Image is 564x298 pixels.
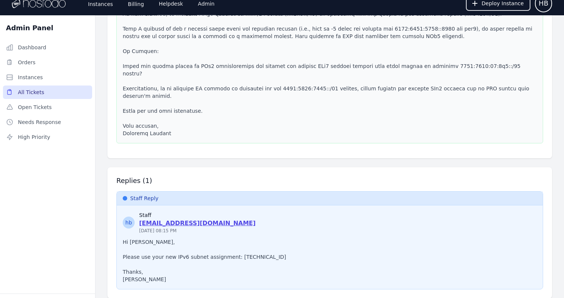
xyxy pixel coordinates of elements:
[3,41,92,54] a: Dashboard
[3,56,92,69] a: Orders
[123,238,537,283] p: Hi [PERSON_NAME], Please use your new IPv6 subnet assignment: [TECHNICAL_ID] Thanks, [PERSON_NAME]
[116,176,543,185] h3: Replies ( 1 )
[3,71,92,84] a: Instances
[3,100,92,114] a: Open Tickets
[130,195,159,202] span: Staff Reply
[6,23,53,33] h2: Admin Panel
[3,86,92,99] a: All Tickets
[3,115,92,129] a: Needs Response
[139,228,256,234] p: [DATE] 08:15 PM
[3,130,92,144] a: High Priority
[139,219,256,228] button: [EMAIL_ADDRESS][DOMAIN_NAME]
[125,219,132,226] span: h b
[139,211,256,219] p: Staff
